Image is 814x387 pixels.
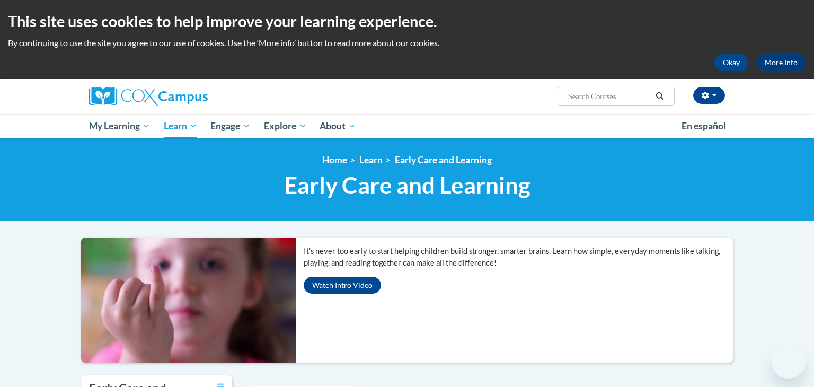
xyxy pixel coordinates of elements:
span: En español [682,120,726,131]
a: Explore [257,114,313,138]
span: Explore [264,120,306,133]
a: More Info [756,54,806,71]
iframe: Button to launch messaging window [772,345,806,379]
a: Learn [359,154,383,165]
span: Early Care and Learning [284,171,530,199]
span: About [320,120,356,133]
p: By continuing to use the site you agree to our use of cookies. Use the ‘More info’ button to read... [8,37,806,49]
span: My Learning [89,120,150,133]
button: Search [652,90,668,103]
span: Engage [210,120,250,133]
a: Cox Campus [89,87,290,106]
h2: This site uses cookies to help improve your learning experience. [8,11,806,32]
button: Watch Intro Video [304,277,381,294]
a: Engage [203,114,257,138]
a: Home [322,154,347,165]
button: Account Settings [693,87,725,104]
a: En español [675,115,733,137]
a: About [313,114,363,138]
span: Learn [164,120,197,133]
input: Search Courses [567,90,652,103]
div: Main menu [73,114,741,138]
a: My Learning [82,114,157,138]
a: Learn [157,114,204,138]
a: Early Care and Learning [395,154,492,165]
button: Okay [714,54,748,71]
p: It’s never too early to start helping children build stronger, smarter brains. Learn how simple, ... [304,245,733,269]
img: Cox Campus [89,87,208,106]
